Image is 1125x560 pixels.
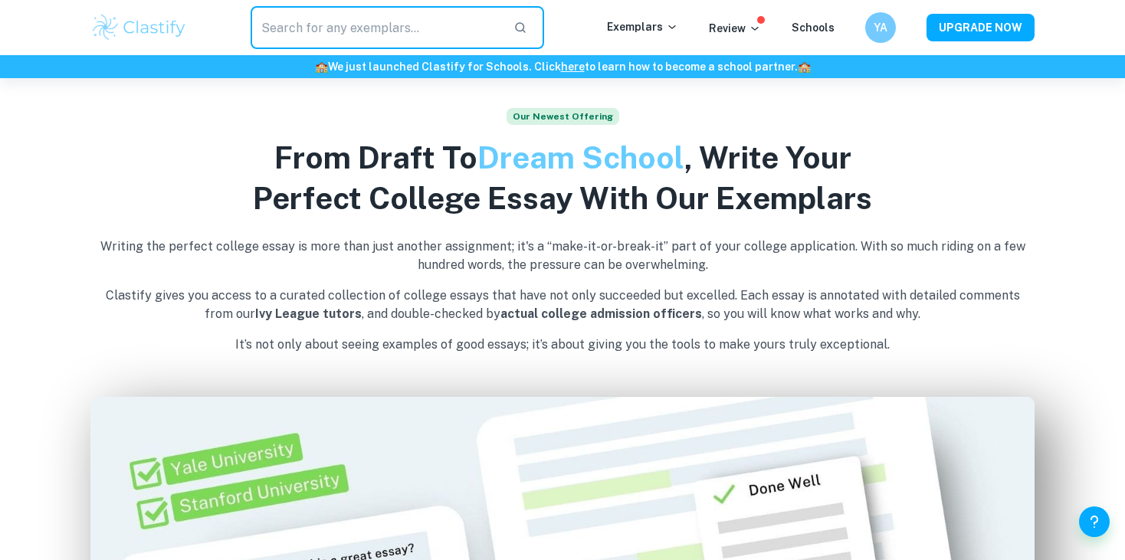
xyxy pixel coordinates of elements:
[709,20,761,37] p: Review
[90,12,188,43] img: Clastify logo
[927,14,1035,41] button: UPGRADE NOW
[90,137,1035,219] h2: From Draft To , Write Your Perfect College Essay With Our Exemplars
[872,19,890,36] h6: YA
[90,336,1035,354] p: It’s not only about seeing examples of good essays; it’s about giving you the tools to make yours...
[251,6,501,49] input: Search for any exemplars...
[792,21,835,34] a: Schools
[561,61,585,73] a: here
[500,306,702,321] b: actual college admission officers
[865,12,896,43] button: YA
[477,139,684,175] span: Dream School
[255,306,362,321] b: Ivy League tutors
[798,61,811,73] span: 🏫
[90,287,1035,323] p: Clastify gives you access to a curated collection of college essays that have not only succeeded ...
[90,237,1035,274] p: Writing the perfect college essay is more than just another assignment; it's a “make-it-or-break-...
[315,61,328,73] span: 🏫
[1079,506,1110,537] button: Help and Feedback
[507,108,619,125] span: Our Newest Offering
[607,18,678,35] p: Exemplars
[3,58,1122,75] h6: We just launched Clastify for Schools. Click to learn how to become a school partner.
